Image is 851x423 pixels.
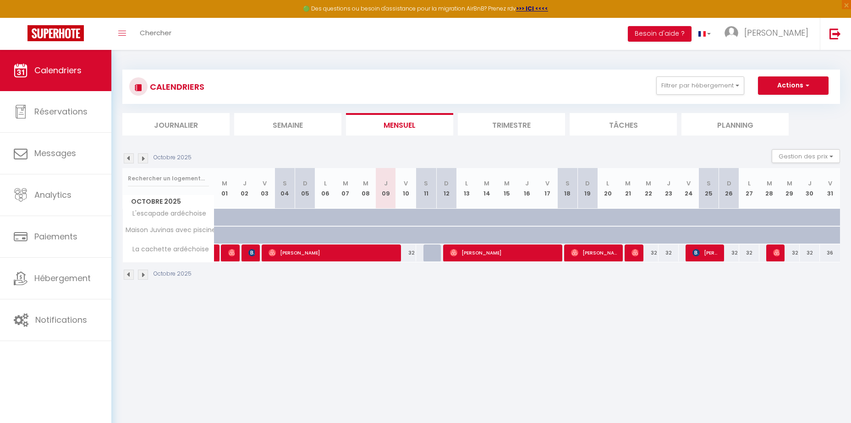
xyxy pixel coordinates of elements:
li: Trimestre [458,113,565,136]
th: 28 [759,168,780,209]
th: 20 [598,168,618,209]
abbr: M [504,179,510,188]
abbr: J [808,179,812,188]
span: Analytics [34,189,71,201]
span: [PERSON_NAME] [692,244,719,261]
a: Chercher [133,18,178,50]
abbr: M [625,179,631,188]
abbr: D [727,179,731,188]
li: Tâches [570,113,677,136]
p: Octobre 2025 [154,270,192,278]
span: Paiements [34,231,77,242]
img: logout [829,28,841,39]
input: Rechercher un logement... [128,170,209,187]
span: [PERSON_NAME] [773,244,780,261]
th: 18 [557,168,577,209]
th: 01 [214,168,235,209]
th: 30 [800,168,820,209]
abbr: L [465,179,468,188]
th: 13 [456,168,477,209]
abbr: D [303,179,307,188]
abbr: L [606,179,609,188]
strong: >>> ICI <<<< [516,5,548,12]
th: 22 [638,168,658,209]
span: L'escapade ardéchoise [124,209,209,219]
abbr: D [444,179,449,188]
div: 32 [396,244,416,261]
span: Octobre 2025 [123,195,214,208]
abbr: V [545,179,549,188]
th: 26 [719,168,739,209]
abbr: S [283,179,287,188]
th: 15 [497,168,517,209]
button: Filtrer par hébergement [656,76,744,95]
abbr: M [343,179,348,188]
th: 07 [335,168,356,209]
span: [DEMOGRAPHIC_DATA][PERSON_NAME] [248,244,255,261]
th: 06 [315,168,335,209]
div: 32 [719,244,739,261]
th: 08 [356,168,376,209]
div: 32 [739,244,759,261]
abbr: M [767,179,772,188]
th: 10 [396,168,416,209]
div: 32 [659,244,679,261]
span: Maison Juvinas avec piscine [124,227,216,233]
button: Gestion des prix [772,149,840,163]
abbr: S [566,179,570,188]
th: 12 [436,168,456,209]
abbr: J [667,179,670,188]
li: Semaine [234,113,341,136]
abbr: J [384,179,388,188]
abbr: D [585,179,590,188]
abbr: V [263,179,267,188]
img: ... [725,26,738,40]
th: 11 [416,168,436,209]
span: Calendriers [34,65,82,76]
th: 24 [679,168,699,209]
abbr: L [748,179,751,188]
abbr: M [484,179,489,188]
abbr: J [243,179,247,188]
span: [PERSON_NAME] [571,244,618,261]
span: [PERSON_NAME] [631,244,638,261]
li: Mensuel [346,113,453,136]
div: 36 [820,244,840,261]
a: [PERSON_NAME] [214,244,219,262]
abbr: L [324,179,327,188]
div: 32 [780,244,800,261]
span: [PERSON_NAME] [228,244,235,261]
li: Journalier [122,113,230,136]
p: Octobre 2025 [154,153,192,162]
th: 17 [537,168,557,209]
th: 03 [255,168,275,209]
th: 27 [739,168,759,209]
span: [PERSON_NAME] [450,244,558,261]
th: 04 [275,168,295,209]
span: Hébergement [34,272,91,284]
th: 25 [699,168,719,209]
abbr: V [686,179,691,188]
span: [PERSON_NAME] [744,27,808,38]
th: 31 [820,168,840,209]
abbr: M [787,179,792,188]
span: [PERSON_NAME] [269,244,396,261]
th: 21 [618,168,638,209]
button: Actions [758,76,829,95]
abbr: V [404,179,408,188]
span: La cachette ardéchoise [124,244,211,255]
img: Super Booking [27,25,84,41]
th: 05 [295,168,315,209]
span: Réservations [34,106,88,117]
span: Notifications [35,314,87,325]
th: 29 [780,168,800,209]
div: 32 [800,244,820,261]
li: Planning [681,113,789,136]
th: 16 [517,168,537,209]
th: 09 [376,168,396,209]
h3: CALENDRIERS [148,76,204,97]
abbr: M [363,179,368,188]
abbr: S [424,179,428,188]
th: 14 [477,168,497,209]
span: Chercher [140,28,171,38]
